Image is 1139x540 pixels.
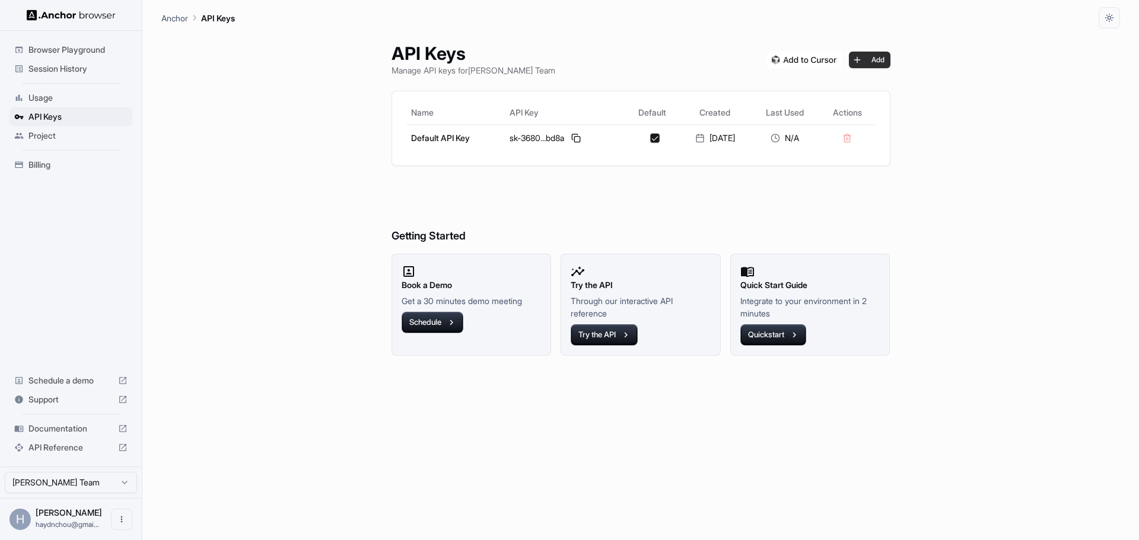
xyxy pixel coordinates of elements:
[36,520,99,529] span: haydnchou@gmail.com
[28,394,113,405] span: Support
[9,390,132,409] div: Support
[402,295,542,307] p: Get a 30 minutes demo meeting
[28,92,128,104] span: Usage
[28,130,128,142] span: Project
[571,295,711,319] p: Through our interactive API reference
[402,279,542,292] h2: Book a Demo
[161,12,188,24] p: Anchor
[571,324,638,346] button: Try the API
[406,101,505,124] th: Name
[849,52,890,68] button: Add
[201,12,235,24] p: API Keys
[392,64,555,76] p: Manage API keys for [PERSON_NAME] Team
[9,509,31,530] div: H
[28,63,128,75] span: Session History
[9,107,132,126] div: API Keys
[9,126,132,145] div: Project
[28,442,113,453] span: API Reference
[750,101,819,124] th: Last Used
[767,52,842,68] img: Add anchorbrowser MCP server to Cursor
[625,101,679,124] th: Default
[28,423,113,434] span: Documentation
[819,101,875,124] th: Actions
[402,312,463,333] button: Schedule
[740,279,880,292] h2: Quick Start Guide
[679,101,750,124] th: Created
[9,88,132,107] div: Usage
[36,507,102,517] span: Haydn Chou
[569,131,583,145] button: Copy API key
[571,279,711,292] h2: Try the API
[392,180,890,245] h6: Getting Started
[28,159,128,171] span: Billing
[740,295,880,319] p: Integrate to your environment in 2 minutes
[161,11,235,24] nav: breadcrumb
[392,43,555,64] h1: API Keys
[505,101,625,124] th: API Key
[9,371,132,390] div: Schedule a demo
[28,44,128,56] span: Browser Playground
[111,509,132,530] button: Open menu
[510,131,621,145] div: sk-3680...bd8a
[9,59,132,78] div: Session History
[9,40,132,59] div: Browser Playground
[27,9,116,21] img: Anchor Logo
[406,124,505,151] td: Default API Key
[28,375,113,386] span: Schedule a demo
[755,132,815,144] div: N/A
[9,419,132,438] div: Documentation
[684,132,746,144] div: [DATE]
[9,155,132,174] div: Billing
[9,438,132,457] div: API Reference
[740,324,806,346] button: Quickstart
[28,111,128,123] span: API Keys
